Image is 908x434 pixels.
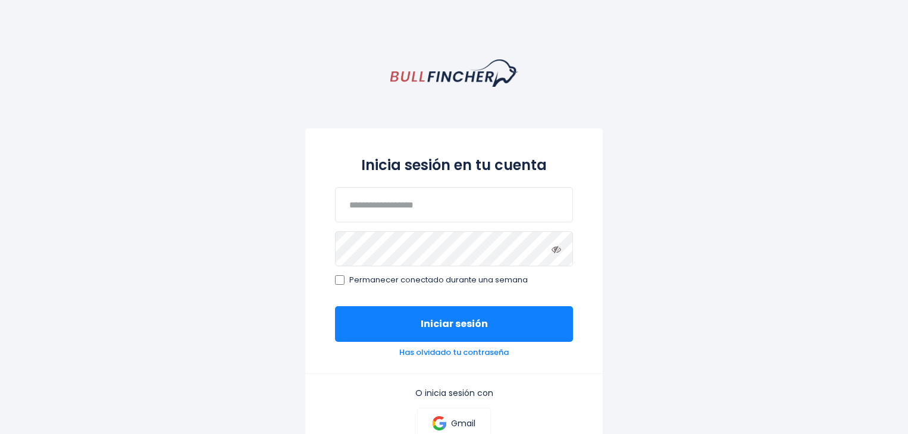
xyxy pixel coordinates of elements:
[335,275,345,285] input: Permanecer conectado durante una semana
[335,306,573,342] button: Iniciar sesión
[451,417,475,429] font: Gmail
[390,59,518,87] a: página principal
[415,387,493,399] font: O inicia sesión con
[361,155,547,175] font: Inicia sesión en tu cuenta
[349,274,528,285] font: Permanecer conectado durante una semana
[399,347,509,358] font: Has olvidado tu contraseña
[399,348,509,358] a: Has olvidado tu contraseña
[421,317,488,331] font: Iniciar sesión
